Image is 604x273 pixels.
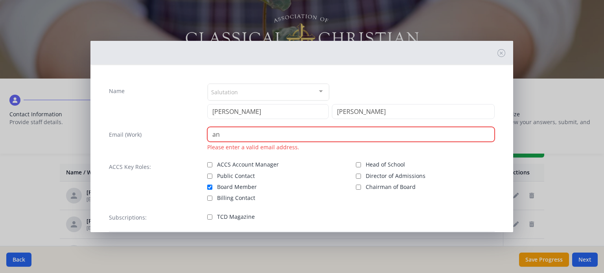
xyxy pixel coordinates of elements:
[366,172,425,180] span: Director of Admissions
[217,183,257,191] span: Board Member
[207,104,329,119] input: First Name
[109,163,151,171] label: ACCS Key Roles:
[207,143,495,151] div: Please enter a valid email address.
[356,185,361,190] input: Chairman of Board
[109,87,125,95] label: Name
[217,213,255,221] span: TCD Magazine
[109,214,147,222] label: Subscriptions:
[211,87,238,96] span: Salutation
[217,161,279,169] span: ACCS Account Manager
[332,104,495,119] input: Last Name
[109,131,142,139] label: Email (Work)
[207,214,212,220] input: TCD Magazine
[207,185,212,190] input: Board Member
[207,127,495,142] input: contact@site.com
[366,161,405,169] span: Head of School
[207,174,212,179] input: Public Contact
[356,174,361,179] input: Director of Admissions
[356,162,361,167] input: Head of School
[366,183,416,191] span: Chairman of Board
[207,196,212,201] input: Billing Contact
[217,194,255,202] span: Billing Contact
[207,162,212,167] input: ACCS Account Manager
[217,172,255,180] span: Public Contact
